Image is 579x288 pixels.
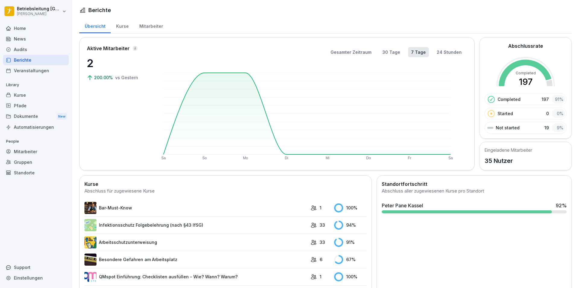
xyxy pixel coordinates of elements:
[17,6,61,11] p: Betriebsleitung [GEOGRAPHIC_DATA]
[552,109,565,118] div: 0 %
[84,254,96,266] img: zq4t51x0wy87l3xh8s87q7rq.png
[243,156,248,160] text: Mo
[3,137,69,146] p: People
[542,96,549,102] p: 197
[94,74,114,81] p: 200.00%
[87,55,147,71] p: 2
[3,111,69,122] a: DokumenteNew
[17,12,61,16] p: [PERSON_NAME]
[202,156,207,160] text: So
[434,47,465,57] button: 24 Stunden
[3,273,69,283] a: Einstellungen
[84,188,367,195] div: Abschluss für zugewiesene Kurse
[485,156,532,165] p: 35 Nutzer
[111,18,134,33] a: Kurse
[3,65,69,76] a: Veranstaltungen
[552,95,565,104] div: 91 %
[320,273,321,280] p: 1
[88,6,111,14] h1: Berichte
[3,111,69,122] div: Dokumente
[326,156,330,160] text: Mi
[334,272,367,281] div: 100 %
[3,167,69,178] a: Standorte
[285,156,288,160] text: Di
[115,74,138,81] p: vs Gestern
[408,156,411,160] text: Fr
[320,256,322,263] p: 6
[3,80,69,90] p: Library
[84,254,308,266] a: Besondere Gefahren am Arbeitsplatz
[3,34,69,44] a: News
[87,45,130,52] p: Aktive Mitarbeiter
[508,42,543,50] h2: Abschlussrate
[334,238,367,247] div: 91 %
[448,156,453,160] text: Sa
[161,156,166,160] text: Sa
[334,255,367,264] div: 67 %
[3,90,69,100] a: Kurse
[498,96,520,102] p: Completed
[379,47,403,57] button: 30 Tage
[84,219,308,231] a: Infektionsschutz Folgebelehrung (nach §43 IfSG)
[84,271,308,283] a: QMspot Einführung: Checklisten ausfüllen - Wie? Wann? Warum?
[320,205,321,211] p: 1
[556,202,567,209] div: 92 %
[3,262,69,273] div: Support
[408,47,429,57] button: 7 Tage
[3,146,69,157] a: Mitarbeiter
[134,18,168,33] a: Mitarbeiter
[84,202,96,214] img: avw4yih0pjczq94wjribdn74.png
[382,188,567,195] div: Abschluss aller zugewiesenen Kurse pro Standort
[3,44,69,55] a: Audits
[320,222,325,228] p: 33
[57,113,67,120] div: New
[3,55,69,65] a: Berichte
[552,123,565,132] div: 9 %
[84,236,96,248] img: bgsrfyvhdm6180ponve2jajk.png
[3,100,69,111] a: Pfade
[334,221,367,230] div: 94 %
[382,202,423,209] div: Peter Pane Kassel
[84,202,308,214] a: Bar-Must-Know
[79,18,111,33] a: Übersicht
[84,180,367,188] h2: Kurse
[327,47,375,57] button: Gesamter Zeitraum
[379,199,569,216] a: Peter Pane Kassel92%
[334,203,367,212] div: 100 %
[544,125,549,131] p: 19
[366,156,371,160] text: Do
[84,271,96,283] img: rsy9vu330m0sw5op77geq2rv.png
[485,147,532,153] h5: Eingeladene Mitarbeiter
[496,125,520,131] p: Not started
[382,180,567,188] h2: Standortfortschritt
[84,219,96,231] img: tgff07aey9ahi6f4hltuk21p.png
[546,110,549,117] p: 0
[498,110,513,117] p: Started
[3,122,69,132] a: Automatisierungen
[3,157,69,167] a: Gruppen
[84,236,308,248] a: Arbeitsschutzunterweisung
[320,239,325,245] p: 33
[3,23,69,34] a: Home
